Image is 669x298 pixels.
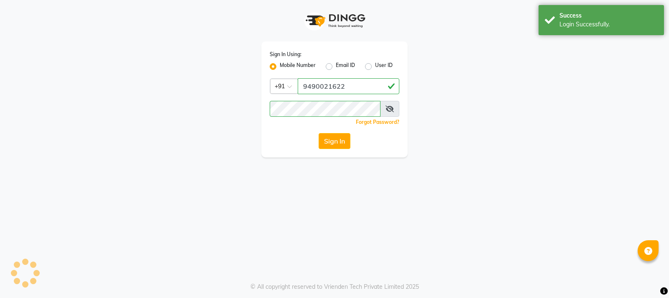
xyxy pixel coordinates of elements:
[356,119,399,125] a: Forgot Password?
[270,51,301,58] label: Sign In Using:
[270,101,380,117] input: Username
[375,62,393,72] label: User ID
[298,78,399,94] input: Username
[319,133,350,149] button: Sign In
[301,8,368,33] img: logo1.svg
[559,20,658,29] div: Login Successfully.
[559,11,658,20] div: Success
[634,265,661,290] iframe: chat widget
[280,62,316,72] label: Mobile Number
[336,62,355,72] label: Email ID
